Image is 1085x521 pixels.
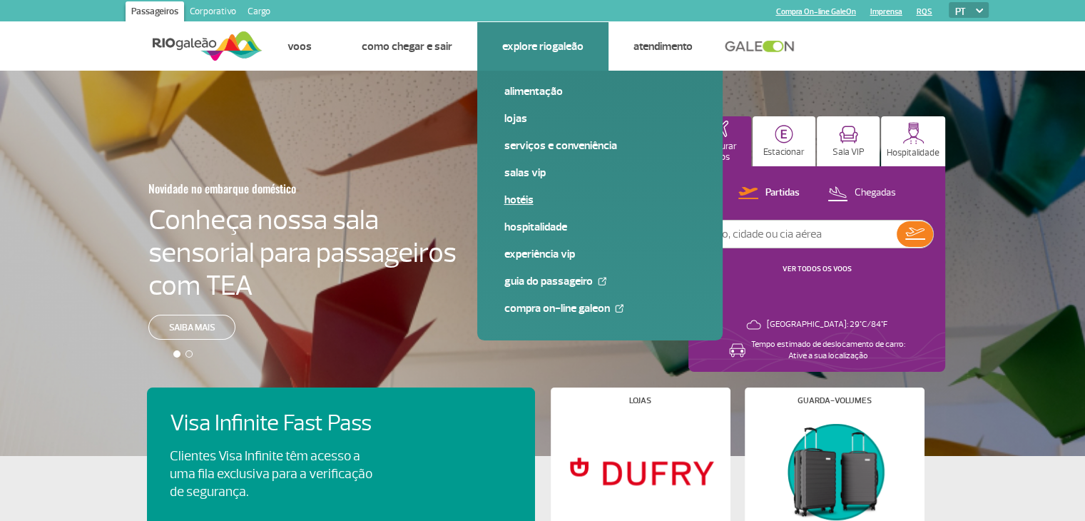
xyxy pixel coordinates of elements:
a: Imprensa [870,7,902,16]
h4: Lojas [629,397,651,405]
a: Lojas [504,111,696,126]
h4: Guarda-volumes [798,397,872,405]
a: Visa Infinite Fast PassClientes Visa Infinite têm acesso a uma fila exclusiva para a verificação ... [170,410,512,501]
button: Estacionar [753,116,815,166]
p: Tempo estimado de deslocamento de carro: Ative a sua localização [751,339,905,362]
p: Hospitalidade [887,148,939,158]
img: External Link Icon [615,304,623,313]
img: hospitality.svg [902,122,924,144]
button: Chegadas [823,184,900,203]
input: Voo, cidade ou cia aérea [701,221,897,248]
button: VER TODOS OS VOOS [778,263,856,275]
a: Serviços e Conveniência [504,138,696,153]
a: Como chegar e sair [362,39,452,54]
a: Experiência VIP [504,246,696,262]
a: Alimentação [504,84,696,99]
a: Voos [287,39,312,54]
button: Sala VIP [817,116,880,166]
a: VER TODOS OS VOOS [783,264,852,273]
p: Chegadas [855,186,896,200]
h3: Novidade no embarque doméstico [148,173,387,203]
h4: Conheça nossa sala sensorial para passageiros com TEA [148,203,457,302]
img: vipRoom.svg [839,126,858,143]
a: Corporativo [184,1,242,24]
a: RQS [917,7,932,16]
p: Partidas [765,186,800,200]
h4: Visa Infinite Fast Pass [170,410,397,437]
a: Passageiros [126,1,184,24]
button: Hospitalidade [881,116,945,166]
img: carParkingHome.svg [775,125,793,143]
a: Compra On-line GaleOn [776,7,856,16]
img: External Link Icon [598,277,606,285]
a: Atendimento [633,39,693,54]
p: [GEOGRAPHIC_DATA]: 29°C/84°F [767,319,887,330]
p: Clientes Visa Infinite têm acesso a uma fila exclusiva para a verificação de segurança. [170,447,372,501]
a: Hospitalidade [504,219,696,235]
a: Salas VIP [504,165,696,181]
a: Explore RIOgaleão [502,39,584,54]
button: Partidas [734,184,804,203]
p: Sala VIP [832,147,865,158]
p: Estacionar [763,147,805,158]
a: Cargo [242,1,276,24]
a: Guia do Passageiro [504,273,696,289]
a: Compra On-line GaleOn [504,300,696,316]
a: Saiba mais [148,315,235,340]
a: Hotéis [504,192,696,208]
